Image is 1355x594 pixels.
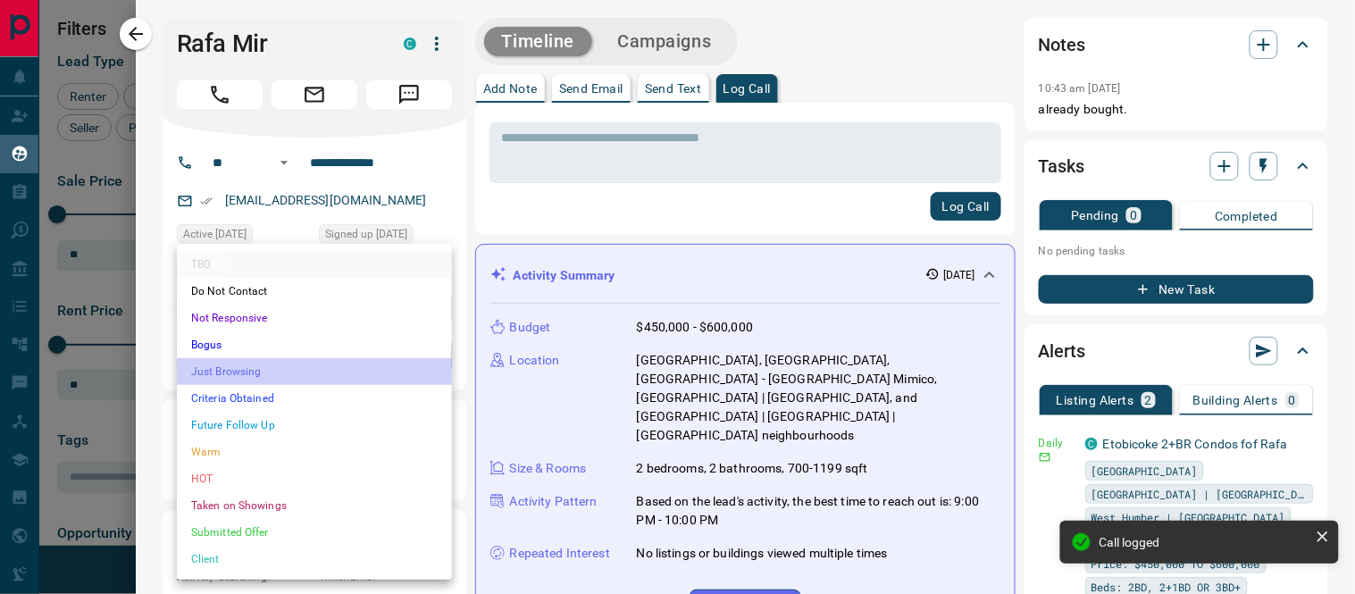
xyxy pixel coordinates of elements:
[177,358,452,385] li: Just Browsing
[1100,535,1309,549] div: Call logged
[177,439,452,465] li: Warm
[177,519,452,546] li: Submitted Offer
[177,331,452,358] li: Bogus
[177,305,452,331] li: Not Responsive
[177,492,452,519] li: Taken on Showings
[177,278,452,305] li: Do Not Contact
[177,546,452,573] li: Client
[177,465,452,492] li: HOT
[177,412,452,439] li: Future Follow Up
[177,385,452,412] li: Criteria Obtained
